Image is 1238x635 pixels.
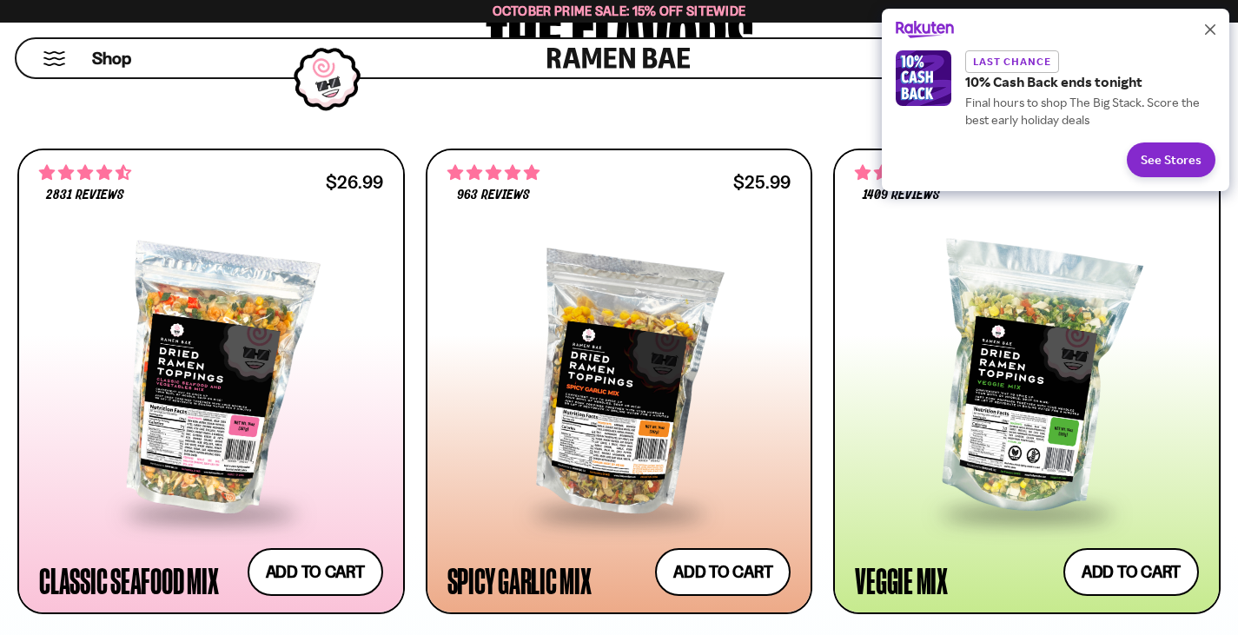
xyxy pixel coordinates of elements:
span: October Prime Sale: 15% off Sitewide [493,3,746,19]
span: 1409 reviews [863,189,940,202]
div: Spicy Garlic Mix [447,565,592,596]
span: 4.76 stars [855,162,947,184]
div: $25.99 [733,174,791,190]
button: Mobile Menu Trigger [43,51,66,66]
a: 4.68 stars 2831 reviews $26.99 Classic Seafood Mix Add to cart [17,149,405,614]
div: Veggie Mix [855,565,948,596]
span: Shop [92,47,131,70]
span: 4.75 stars [447,162,540,184]
a: 4.75 stars 963 reviews $25.99 Spicy Garlic Mix Add to cart [426,149,813,614]
span: 963 reviews [457,189,530,202]
span: 4.68 stars [39,162,131,184]
button: Add to cart [248,548,383,596]
div: Classic Seafood Mix [39,565,218,596]
a: Shop [92,44,131,72]
span: 2831 reviews [46,189,124,202]
button: Add to cart [1063,548,1199,596]
a: 4.76 stars 1409 reviews $24.99 Veggie Mix Add to cart [833,149,1221,614]
div: $26.99 [326,174,383,190]
button: Add to cart [655,548,791,596]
